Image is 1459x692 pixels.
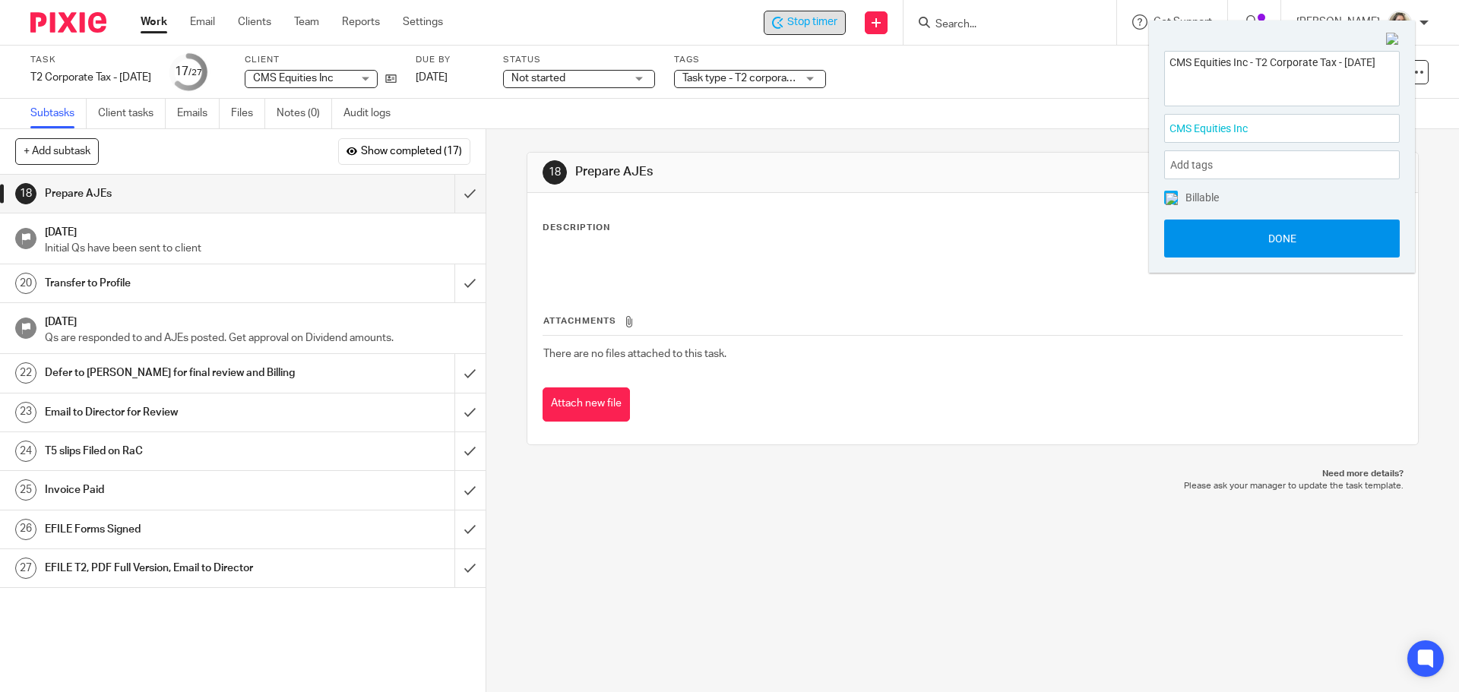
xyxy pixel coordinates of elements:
[1296,14,1380,30] p: [PERSON_NAME]
[98,99,166,128] a: Client tasks
[45,479,308,501] h1: Invoice Paid
[30,70,151,85] div: T2 Corporate Tax - [DATE]
[30,99,87,128] a: Subtasks
[511,73,565,84] span: Not started
[45,518,308,541] h1: EFILE Forms Signed
[277,99,332,128] a: Notes (0)
[543,317,616,325] span: Attachments
[1164,220,1400,258] button: Done
[1164,114,1400,143] div: Project: CMS Equities Inc
[1185,192,1219,203] span: Billable
[45,241,470,256] p: Initial Qs have been sent to client
[15,479,36,501] div: 25
[338,138,470,164] button: Show completed (17)
[1165,52,1399,101] textarea: CMS Equities Inc - T2 Corporate Tax - [DATE]
[15,441,36,462] div: 24
[575,164,1005,180] h1: Prepare AJEs
[503,54,655,66] label: Status
[1169,121,1361,137] span: CMS Equities Inc
[1388,11,1412,35] img: IMG_7896.JPG
[253,73,334,84] span: CMS Equities Inc
[543,349,726,359] span: There are no files attached to this task.
[175,63,202,81] div: 17
[543,222,610,234] p: Description
[15,183,36,204] div: 18
[764,11,846,35] div: CMS Equities Inc - T2 Corporate Tax - Apr 30 2025
[45,311,470,330] h1: [DATE]
[45,362,308,384] h1: Defer to [PERSON_NAME] for final review and Billing
[1386,33,1400,46] img: Close
[190,14,215,30] a: Email
[245,54,397,66] label: Client
[934,18,1071,32] input: Search
[403,14,443,30] a: Settings
[30,54,151,66] label: Task
[15,558,36,579] div: 27
[231,99,265,128] a: Files
[45,221,470,240] h1: [DATE]
[674,54,826,66] label: Tags
[15,362,36,384] div: 22
[238,14,271,30] a: Clients
[542,480,1403,492] p: Please ask your manager to update the task template.
[416,72,448,83] span: [DATE]
[30,12,106,33] img: Pixie
[188,68,202,77] small: /27
[1154,17,1212,27] span: Get Support
[343,99,402,128] a: Audit logs
[342,14,380,30] a: Reports
[1166,193,1178,205] img: checked.png
[682,73,813,84] span: Task type - T2 corporate tax
[45,440,308,463] h1: T5 slips Filed on RaC
[787,14,837,30] span: Stop timer
[45,557,308,580] h1: EFILE T2, PDF Full Version, Email to Director
[45,330,470,346] p: Qs are responded to and AJEs posted. Get approval on Dividend amounts.
[15,519,36,540] div: 26
[15,402,36,423] div: 23
[416,54,484,66] label: Due by
[15,138,99,164] button: + Add subtask
[45,272,308,295] h1: Transfer to Profile
[361,146,462,158] span: Show completed (17)
[30,70,151,85] div: T2 Corporate Tax - Apr 30 2025
[294,14,319,30] a: Team
[543,160,567,185] div: 18
[543,387,630,422] button: Attach new file
[177,99,220,128] a: Emails
[15,273,36,294] div: 20
[45,401,308,424] h1: Email to Director for Review
[1170,153,1220,177] span: Add tags
[141,14,167,30] a: Work
[45,182,308,205] h1: Prepare AJEs
[542,468,1403,480] p: Need more details?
